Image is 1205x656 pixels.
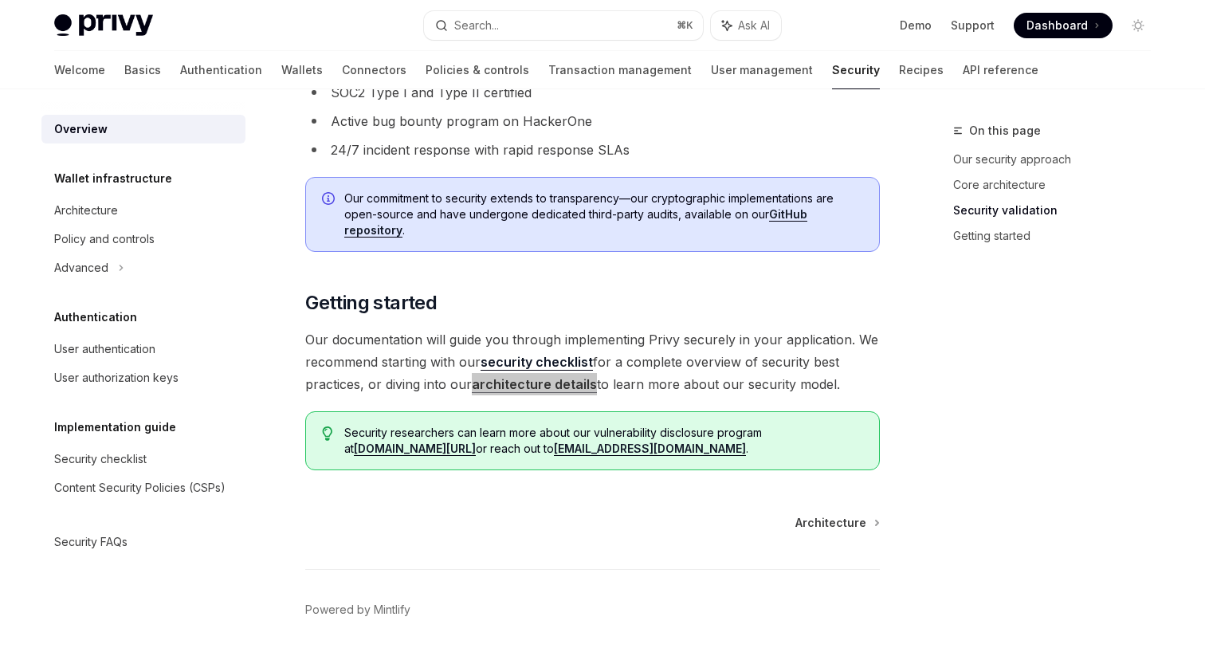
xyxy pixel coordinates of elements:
div: Overview [54,120,108,139]
a: Welcome [54,51,105,89]
a: Security checklist [41,445,245,473]
h5: Implementation guide [54,418,176,437]
span: On this page [969,121,1041,140]
li: Active bug bounty program on HackerOne [305,110,880,132]
a: Support [951,18,995,33]
a: User authorization keys [41,363,245,392]
a: [DOMAIN_NAME][URL] [354,442,476,456]
button: Toggle dark mode [1125,13,1151,38]
span: Security researchers can learn more about our vulnerability disclosure program at or reach out to . [344,425,863,457]
a: Recipes [899,51,944,89]
a: Authentication [180,51,262,89]
a: Connectors [342,51,406,89]
div: Search... [454,16,499,35]
div: Architecture [54,201,118,220]
a: Basics [124,51,161,89]
span: Architecture [795,515,866,531]
a: Dashboard [1014,13,1113,38]
a: Security FAQs [41,528,245,556]
a: Security [832,51,880,89]
svg: Tip [322,426,333,441]
a: API reference [963,51,1038,89]
a: Demo [900,18,932,33]
a: User authentication [41,335,245,363]
div: User authorization keys [54,368,179,387]
a: User management [711,51,813,89]
div: Policy and controls [54,230,155,249]
div: Content Security Policies (CSPs) [54,478,226,497]
a: security checklist [481,354,593,371]
a: Core architecture [953,172,1164,198]
span: Our commitment to security extends to transparency—our cryptographic implementations are open-sou... [344,191,863,238]
a: Policy and controls [41,225,245,253]
a: Content Security Policies (CSPs) [41,473,245,502]
span: Our documentation will guide you through implementing Privy securely in your application. We reco... [305,328,880,395]
a: Our security approach [953,147,1164,172]
span: Getting started [305,290,437,316]
button: Ask AI [711,11,781,40]
a: Architecture [795,515,878,531]
a: Architecture [41,196,245,225]
span: Ask AI [738,18,770,33]
a: [EMAIL_ADDRESS][DOMAIN_NAME] [554,442,746,456]
button: Search...⌘K [424,11,703,40]
a: Wallets [281,51,323,89]
div: Security FAQs [54,532,128,552]
span: ⌘ K [677,19,693,32]
a: Overview [41,115,245,143]
div: Security checklist [54,450,147,469]
a: Security validation [953,198,1164,223]
li: 24/7 incident response with rapid response SLAs [305,139,880,161]
a: Getting started [953,223,1164,249]
a: Policies & controls [426,51,529,89]
svg: Info [322,192,338,208]
a: Transaction management [548,51,692,89]
div: Advanced [54,258,108,277]
span: Dashboard [1026,18,1088,33]
h5: Authentication [54,308,137,327]
img: light logo [54,14,153,37]
li: SOC2 Type I and Type II certified [305,81,880,104]
a: architecture details [472,376,597,393]
h5: Wallet infrastructure [54,169,172,188]
div: User authentication [54,340,155,359]
a: Powered by Mintlify [305,602,410,618]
